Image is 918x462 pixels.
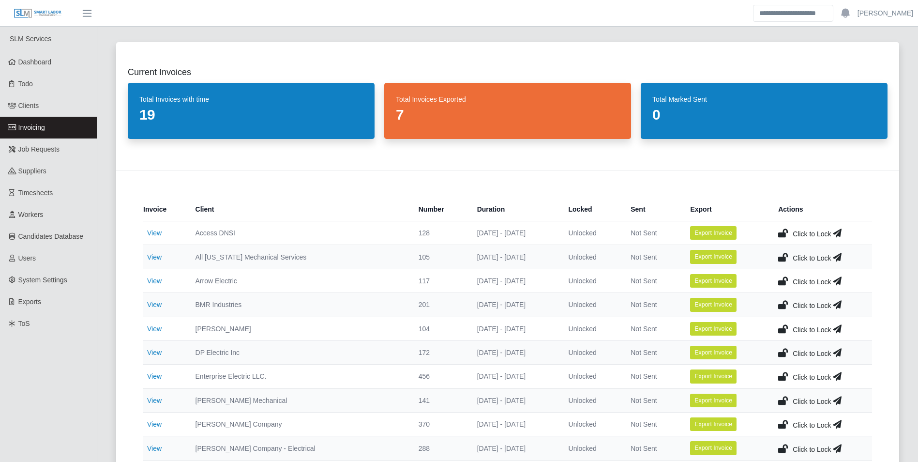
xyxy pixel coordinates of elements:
a: View [147,301,162,308]
td: Enterprise Electric LLC. [188,365,411,388]
td: 456 [411,365,469,388]
span: Click to Lock [793,350,831,357]
td: [DATE] - [DATE] [469,317,561,340]
span: Job Requests [18,145,60,153]
span: Dashboard [18,58,52,66]
td: 201 [411,293,469,317]
td: [DATE] - [DATE] [469,365,561,388]
button: Export Invoice [690,322,737,336]
td: [PERSON_NAME] Mechanical [188,388,411,412]
th: Sent [623,198,682,221]
span: Click to Lock [793,373,831,381]
td: Unlocked [561,340,623,364]
span: Click to Lock [793,446,831,453]
td: Unlocked [561,413,623,436]
dt: Total Marked Sent [652,94,876,104]
th: Locked [561,198,623,221]
td: Not Sent [623,317,682,340]
td: [DATE] - [DATE] [469,436,561,460]
button: Export Invoice [690,250,737,263]
td: 104 [411,317,469,340]
button: Export Invoice [690,298,737,311]
td: [DATE] - [DATE] [469,413,561,436]
span: Todo [18,80,33,88]
td: 288 [411,436,469,460]
td: Not Sent [623,340,682,364]
td: All [US_STATE] Mechanical Services [188,245,411,269]
button: Export Invoice [690,394,737,407]
span: Exports [18,298,41,306]
td: Not Sent [623,436,682,460]
dt: Total Invoices Exported [396,94,619,104]
span: Click to Lock [793,398,831,405]
th: Client [188,198,411,221]
td: DP Electric Inc [188,340,411,364]
td: 105 [411,245,469,269]
dd: 0 [652,106,876,123]
td: Not Sent [623,221,682,245]
span: Click to Lock [793,326,831,334]
span: Candidates Database [18,232,84,240]
span: Clients [18,102,39,109]
td: [PERSON_NAME] Company [188,413,411,436]
td: BMR Industries [188,293,411,317]
a: View [147,420,162,428]
td: [DATE] - [DATE] [469,340,561,364]
button: Export Invoice [690,417,737,431]
td: Arrow Electric [188,269,411,293]
td: Not Sent [623,388,682,412]
span: Click to Lock [793,421,831,429]
td: 172 [411,340,469,364]
td: Not Sent [623,293,682,317]
img: SLM Logo [14,8,62,19]
td: [DATE] - [DATE] [469,293,561,317]
span: Timesheets [18,189,53,197]
span: Workers [18,211,44,218]
span: SLM Services [10,35,51,43]
a: [PERSON_NAME] [858,8,913,18]
td: [DATE] - [DATE] [469,245,561,269]
a: View [147,325,162,333]
span: Invoicing [18,123,45,131]
span: ToS [18,320,30,327]
a: View [147,445,162,452]
span: Users [18,254,36,262]
button: Export Invoice [690,370,737,383]
dt: Total Invoices with time [139,94,363,104]
button: Export Invoice [690,346,737,359]
td: [DATE] - [DATE] [469,388,561,412]
button: Export Invoice [690,274,737,288]
h2: Current Invoices [128,65,888,79]
td: 370 [411,413,469,436]
span: System Settings [18,276,67,284]
th: Actions [770,198,872,221]
td: Unlocked [561,221,623,245]
td: Unlocked [561,269,623,293]
td: Unlocked [561,436,623,460]
td: [DATE] - [DATE] [469,221,561,245]
dd: 19 [139,106,363,123]
a: View [147,253,162,261]
th: Duration [469,198,561,221]
td: Unlocked [561,293,623,317]
td: Not Sent [623,269,682,293]
th: Invoice [143,198,188,221]
span: Click to Lock [793,302,831,309]
td: Not Sent [623,365,682,388]
dd: 7 [396,106,619,123]
td: [DATE] - [DATE] [469,269,561,293]
a: View [147,277,162,285]
a: View [147,349,162,356]
a: View [147,229,162,237]
td: Not Sent [623,245,682,269]
td: 117 [411,269,469,293]
button: Export Invoice [690,226,737,240]
td: Unlocked [561,317,623,340]
td: [PERSON_NAME] [188,317,411,340]
td: Unlocked [561,245,623,269]
span: Click to Lock [793,278,831,286]
span: Click to Lock [793,230,831,238]
td: Not Sent [623,413,682,436]
a: View [147,372,162,380]
th: Number [411,198,469,221]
